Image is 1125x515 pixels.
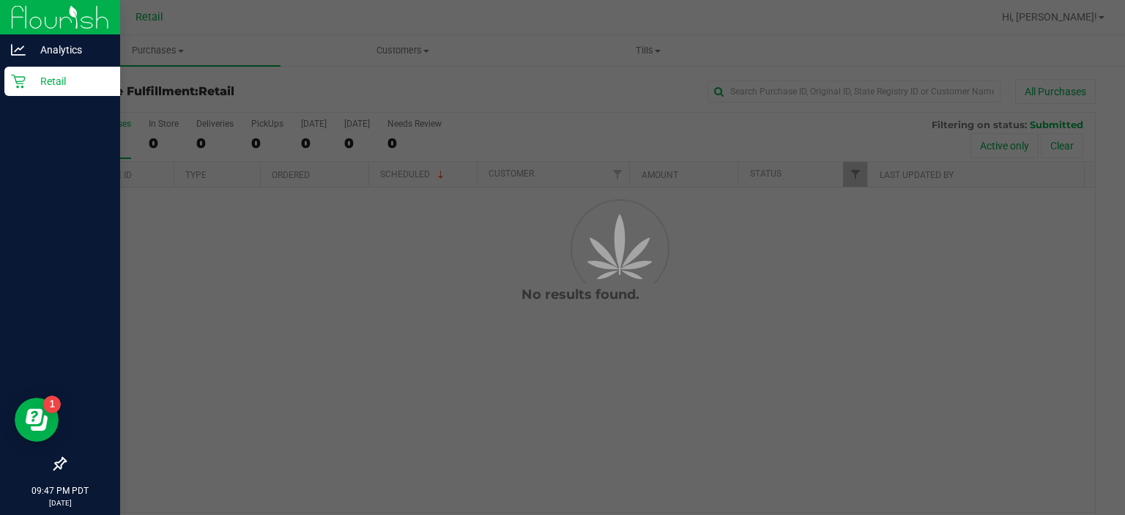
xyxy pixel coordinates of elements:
[26,41,114,59] p: Analytics
[7,497,114,508] p: [DATE]
[11,42,26,57] inline-svg: Analytics
[7,484,114,497] p: 09:47 PM PDT
[26,73,114,90] p: Retail
[11,74,26,89] inline-svg: Retail
[43,396,61,413] iframe: Resource center unread badge
[15,398,59,442] iframe: Resource center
